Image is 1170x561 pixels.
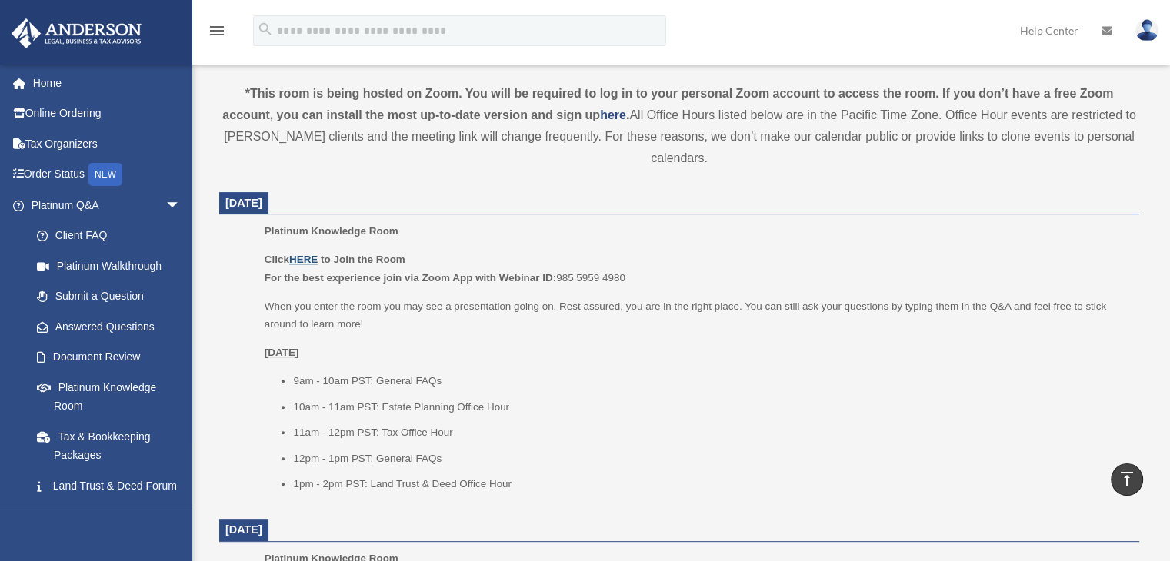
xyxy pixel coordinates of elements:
[11,98,204,129] a: Online Ordering
[208,27,226,40] a: menu
[293,423,1128,442] li: 11am - 12pm PST: Tax Office Hour
[165,190,196,221] span: arrow_drop_down
[257,21,274,38] i: search
[1118,470,1136,488] i: vertical_align_top
[265,225,398,237] span: Platinum Knowledge Room
[1111,463,1143,496] a: vertical_align_top
[7,18,146,48] img: Anderson Advisors Platinum Portal
[293,475,1128,493] li: 1pm - 2pm PST: Land Trust & Deed Office Hour
[289,254,318,265] a: HERE
[22,281,204,312] a: Submit a Question
[265,251,1128,287] p: 985 5959 4980
[219,83,1139,169] div: All Office Hours listed below are in the Pacific Time Zone. Office Hour events are restricted to ...
[22,501,204,532] a: Portal Feedback
[22,251,204,281] a: Platinum Walkthrough
[265,254,321,265] b: Click
[22,311,204,342] a: Answered Questions
[22,372,196,421] a: Platinum Knowledge Room
[626,108,629,121] strong: .
[22,421,204,470] a: Tax & Bookkeeping Packages
[208,22,226,40] i: menu
[265,272,556,284] b: For the best experience join via Zoom App with Webinar ID:
[265,347,299,358] u: [DATE]
[11,159,204,191] a: Order StatusNEW
[600,108,626,121] a: here
[22,470,204,501] a: Land Trust & Deed Forum
[321,254,405,265] b: to Join the Room
[1135,19,1158,41] img: User Pic
[225,523,262,536] span: [DATE]
[293,450,1128,468] li: 12pm - 1pm PST: General FAQs
[11,190,204,221] a: Platinum Q&Aarrow_drop_down
[11,128,204,159] a: Tax Organizers
[22,342,204,373] a: Document Review
[88,163,122,186] div: NEW
[222,87,1113,121] strong: *This room is being hosted on Zoom. You will be required to log in to your personal Zoom account ...
[293,398,1128,417] li: 10am - 11am PST: Estate Planning Office Hour
[11,68,204,98] a: Home
[22,221,204,251] a: Client FAQ
[265,297,1128,334] p: When you enter the room you may see a presentation going on. Rest assured, you are in the right p...
[293,372,1128,390] li: 9am - 10am PST: General FAQs
[225,197,262,209] span: [DATE]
